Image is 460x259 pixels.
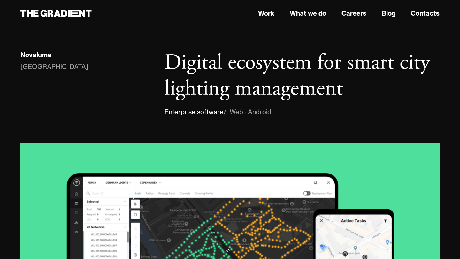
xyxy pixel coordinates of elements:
[165,107,224,117] div: Enterprise software
[290,9,326,18] a: What we do
[20,62,88,72] div: [GEOGRAPHIC_DATA]
[224,107,271,117] div: / Web · Android
[382,9,395,18] a: Blog
[258,9,274,18] a: Work
[341,9,366,18] a: Careers
[20,51,51,59] div: Novalume
[411,9,440,18] a: Contacts
[165,50,440,102] h1: Digital ecosystem for smart city lighting management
